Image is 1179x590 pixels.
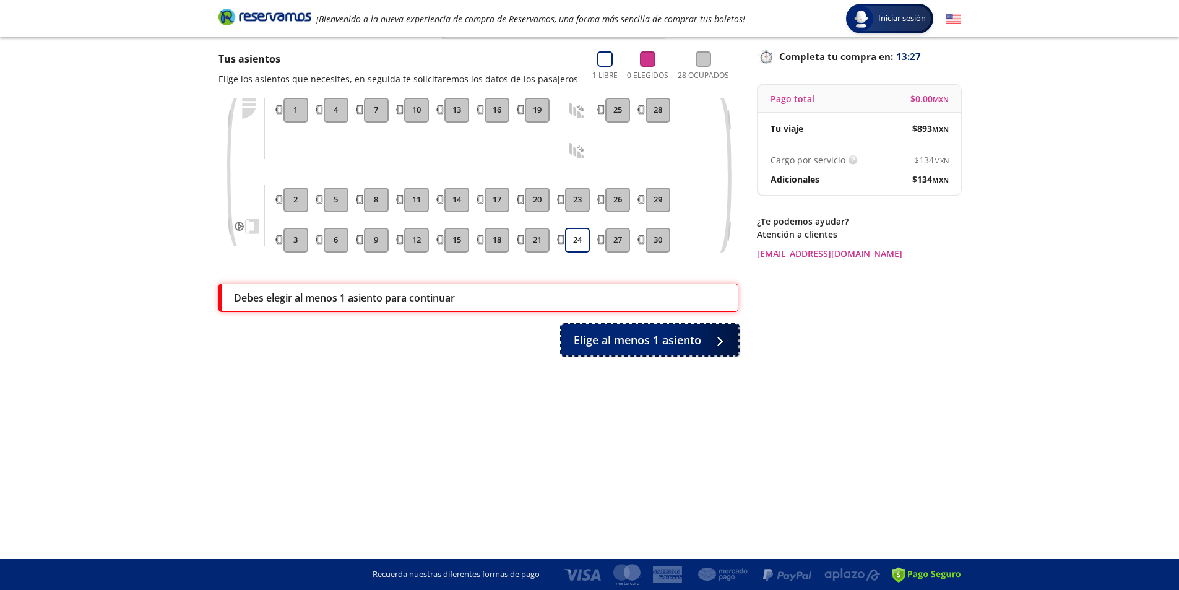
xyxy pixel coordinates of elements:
a: [EMAIL_ADDRESS][DOMAIN_NAME] [757,247,961,260]
span: $ 0.00 [910,92,949,105]
p: Atención a clientes [757,228,961,241]
a: Brand Logo [218,7,311,30]
p: Pago total [771,92,814,105]
button: 21 [525,228,550,253]
button: 12 [404,228,429,253]
button: 5 [324,188,348,212]
button: Elige al menos 1 asiento [561,324,738,355]
button: 7 [364,98,389,123]
p: Cargo por servicio [771,154,845,167]
button: 9 [364,228,389,253]
button: 25 [605,98,630,123]
button: 16 [485,98,509,123]
p: Tu viaje [771,122,803,135]
button: 27 [605,228,630,253]
button: 28 [646,98,670,123]
button: 6 [324,228,348,253]
button: 3 [283,228,308,253]
button: 23 [565,188,590,212]
button: 4 [324,98,348,123]
button: 17 [485,188,509,212]
button: 26 [605,188,630,212]
button: 18 [485,228,509,253]
small: MXN [932,175,949,184]
button: 10 [404,98,429,123]
p: Recuerda nuestras diferentes formas de pago [373,568,540,581]
p: ¿Te podemos ayudar? [757,215,961,228]
small: MXN [932,124,949,134]
button: 2 [283,188,308,212]
span: $ 134 [914,154,949,167]
button: 29 [646,188,670,212]
span: 13:27 [896,50,921,64]
button: 14 [444,188,469,212]
p: Adicionales [771,173,819,186]
p: Elige los asientos que necesites, en seguida te solicitaremos los datos de los pasajeros [218,72,578,85]
small: MXN [934,156,949,165]
button: 24 [565,228,590,253]
p: 0 Elegidos [627,70,668,81]
span: $ 893 [912,122,949,135]
button: 13 [444,98,469,123]
button: 19 [525,98,550,123]
small: MXN [933,95,949,104]
p: Tus asientos [218,51,578,66]
p: 28 Ocupados [678,70,729,81]
em: ¡Bienvenido a la nueva experiencia de compra de Reservamos, una forma más sencilla de comprar tus... [316,13,745,25]
span: Iniciar sesión [873,12,931,25]
button: 11 [404,188,429,212]
button: 30 [646,228,670,253]
button: English [946,11,961,27]
span: Elige al menos 1 asiento [574,332,701,349]
button: 8 [364,188,389,212]
p: Completa tu compra en : [757,48,961,65]
span: $ 134 [912,173,949,186]
iframe: Messagebird Livechat Widget [1107,518,1167,578]
button: 20 [525,188,550,212]
p: 1 Libre [592,70,618,81]
p: Debes elegir al menos 1 asiento para continuar [234,290,455,305]
i: Brand Logo [218,7,311,26]
button: 15 [444,228,469,253]
button: 1 [283,98,308,123]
